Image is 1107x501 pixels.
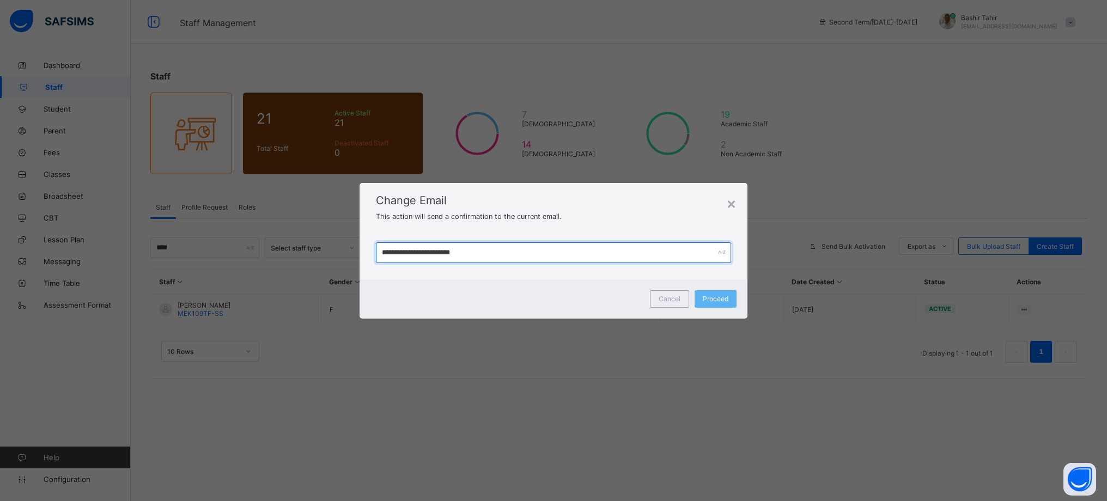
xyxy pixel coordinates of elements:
[376,194,731,207] span: Change Email
[1063,463,1096,496] button: Open asap
[376,212,562,221] span: This action will send a confirmation to the current email.
[703,295,728,303] span: Proceed
[726,194,737,212] div: ×
[659,295,680,303] span: Cancel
